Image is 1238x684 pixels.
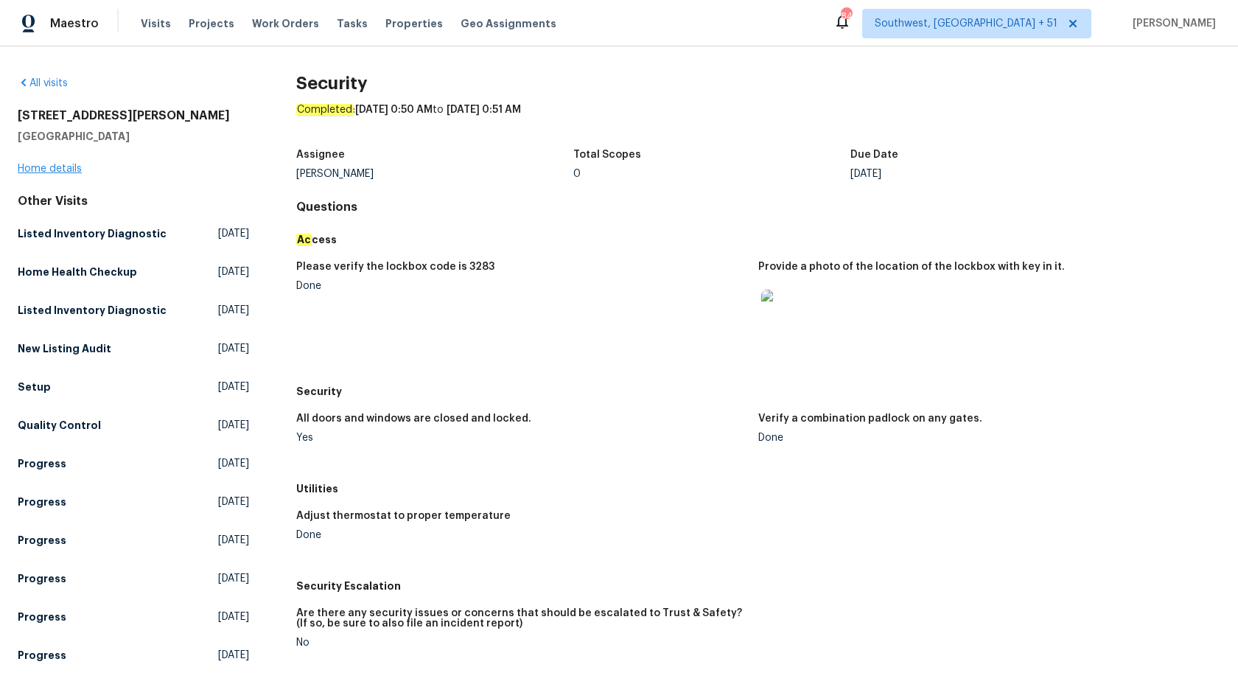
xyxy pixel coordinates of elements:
[850,169,1127,179] div: [DATE]
[218,495,249,509] span: [DATE]
[385,16,443,31] span: Properties
[18,412,249,439] a: Quality Control[DATE]
[1127,16,1216,31] span: [PERSON_NAME]
[252,16,319,31] span: Work Orders
[218,456,249,471] span: [DATE]
[218,380,249,394] span: [DATE]
[18,642,249,669] a: Progress[DATE]
[189,16,234,31] span: Projects
[18,495,66,509] h5: Progress
[296,413,531,424] h5: All doors and windows are closed and locked.
[18,380,51,394] h5: Setup
[296,281,746,291] div: Done
[296,76,1220,91] h2: Security
[461,16,556,31] span: Geo Assignments
[50,16,99,31] span: Maestro
[18,456,66,471] h5: Progress
[850,150,898,160] h5: Due Date
[18,78,68,88] a: All visits
[296,169,573,179] div: [PERSON_NAME]
[296,232,1220,247] h5: cess
[18,533,66,548] h5: Progress
[296,481,1220,496] h5: Utilities
[218,341,249,356] span: [DATE]
[296,608,746,629] h5: Are there any security issues or concerns that should be escalated to Trust & Safety? (If so, be ...
[337,18,368,29] span: Tasks
[758,413,982,424] h5: Verify a combination padlock on any gates.
[296,530,746,540] div: Done
[218,303,249,318] span: [DATE]
[218,265,249,279] span: [DATE]
[18,565,249,592] a: Progress[DATE]
[296,262,494,272] h5: Please verify the lockbox code is 3283
[296,579,1220,593] h5: Security Escalation
[573,150,641,160] h5: Total Scopes
[296,384,1220,399] h5: Security
[296,638,746,648] div: No
[218,533,249,548] span: [DATE]
[296,102,1220,141] div: : to
[296,150,345,160] h5: Assignee
[218,226,249,241] span: [DATE]
[218,648,249,663] span: [DATE]
[573,169,850,179] div: 0
[18,164,82,174] a: Home details
[18,194,249,209] div: Other Visits
[18,265,137,279] h5: Home Health Checkup
[218,418,249,433] span: [DATE]
[18,220,249,247] a: Listed Inventory Diagnostic[DATE]
[18,374,249,400] a: Setup[DATE]
[296,511,511,521] h5: Adjust thermostat to proper temperature
[296,200,1220,214] h4: Questions
[296,234,312,245] em: Ac
[218,571,249,586] span: [DATE]
[18,108,249,123] h2: [STREET_ADDRESS][PERSON_NAME]
[18,571,66,586] h5: Progress
[758,262,1065,272] h5: Provide a photo of the location of the lockbox with key in it.
[18,450,249,477] a: Progress[DATE]
[841,9,851,24] div: 848
[355,105,433,115] span: [DATE] 0:50 AM
[18,648,66,663] h5: Progress
[296,104,353,116] em: Completed
[141,16,171,31] span: Visits
[296,433,746,443] div: Yes
[18,527,249,554] a: Progress[DATE]
[18,303,167,318] h5: Listed Inventory Diagnostic
[18,129,249,144] h5: [GEOGRAPHIC_DATA]
[18,259,249,285] a: Home Health Checkup[DATE]
[875,16,1057,31] span: Southwest, [GEOGRAPHIC_DATA] + 51
[18,341,111,356] h5: New Listing Audit
[18,297,249,324] a: Listed Inventory Diagnostic[DATE]
[447,105,521,115] span: [DATE] 0:51 AM
[18,418,101,433] h5: Quality Control
[218,610,249,624] span: [DATE]
[18,226,167,241] h5: Listed Inventory Diagnostic
[18,335,249,362] a: New Listing Audit[DATE]
[758,433,1209,443] div: Done
[18,604,249,630] a: Progress[DATE]
[18,489,249,515] a: Progress[DATE]
[18,610,66,624] h5: Progress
